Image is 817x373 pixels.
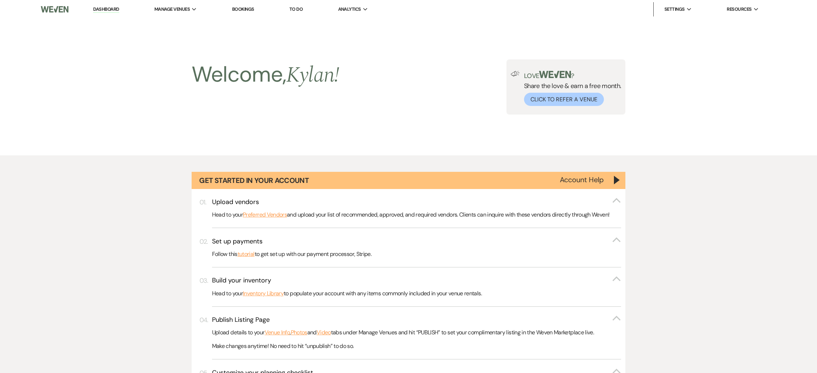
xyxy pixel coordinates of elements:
h3: Upload vendors [212,198,259,207]
span: Kylan ! [286,59,339,92]
a: Photos [291,328,307,337]
span: Analytics [338,6,361,13]
button: Account Help [560,176,604,183]
img: loud-speaker-illustration.svg [511,71,520,77]
h3: Set up payments [212,237,263,246]
h3: Publish Listing Page [212,315,270,324]
a: Inventory Library [243,289,284,298]
p: Upload details to your , and tabs under Manage Venues and hit “PUBLISH” to set your complimentary... [212,328,621,337]
span: Manage Venues [154,6,190,13]
p: Follow this to get set up with our payment processor, Stripe. [212,250,621,259]
a: Bookings [232,6,254,12]
a: Preferred Vendors [243,210,287,219]
img: Weven Logo [41,2,68,17]
button: Build your inventory [212,276,621,285]
h2: Welcome, [192,59,340,90]
button: Click to Refer a Venue [524,93,604,106]
h1: Get Started in Your Account [199,175,309,185]
a: Video [317,328,331,337]
img: weven-logo-green.svg [539,71,571,78]
a: Venue Info [265,328,290,337]
span: Resources [727,6,751,13]
button: Publish Listing Page [212,315,621,324]
a: Dashboard [93,6,119,13]
p: Head to your and upload your list of recommended, approved, and required vendors. Clients can inq... [212,210,621,219]
p: Head to your to populate your account with any items commonly included in your venue rentals. [212,289,621,298]
a: tutorial [237,250,255,259]
p: Love ? [524,71,621,79]
a: To Do [289,6,303,12]
h3: Build your inventory [212,276,271,285]
button: Set up payments [212,237,621,246]
span: Settings [664,6,685,13]
button: Upload vendors [212,198,621,207]
p: Make changes anytime! No need to hit “unpublish” to do so. [212,341,621,351]
div: Share the love & earn a free month. [520,71,621,106]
